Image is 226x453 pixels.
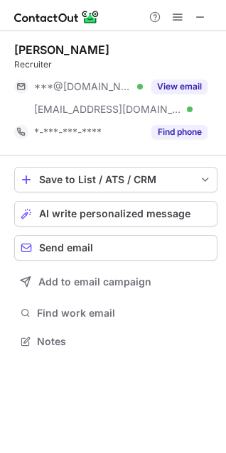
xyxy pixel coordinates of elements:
[14,43,109,57] div: [PERSON_NAME]
[14,9,99,26] img: ContactOut v5.3.10
[39,174,193,185] div: Save to List / ATS / CRM
[38,276,151,288] span: Add to email campaign
[34,80,132,93] span: ***@[DOMAIN_NAME]
[151,80,208,94] button: Reveal Button
[14,235,217,261] button: Send email
[14,58,217,71] div: Recruiter
[151,125,208,139] button: Reveal Button
[34,103,182,116] span: [EMAIL_ADDRESS][DOMAIN_NAME]
[37,307,212,320] span: Find work email
[37,335,212,348] span: Notes
[39,208,190,219] span: AI write personalized message
[39,242,93,253] span: Send email
[14,332,217,351] button: Notes
[14,303,217,323] button: Find work email
[14,167,217,192] button: save-profile-one-click
[14,201,217,226] button: AI write personalized message
[14,269,217,295] button: Add to email campaign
